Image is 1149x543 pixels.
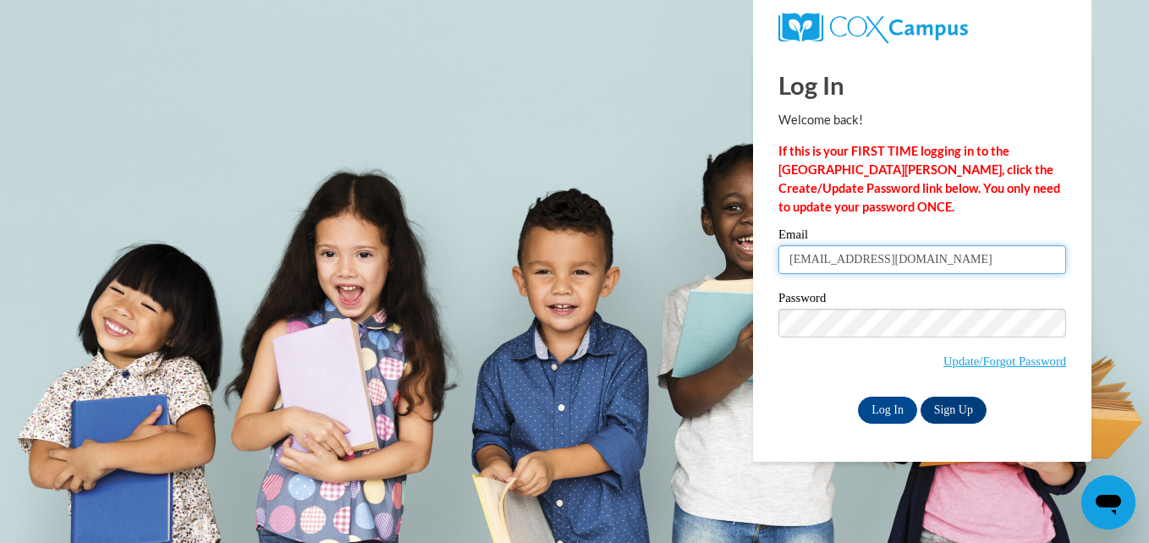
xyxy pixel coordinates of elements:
[778,13,968,43] img: COX Campus
[778,144,1060,214] strong: If this is your FIRST TIME logging in to the [GEOGRAPHIC_DATA][PERSON_NAME], click the Create/Upd...
[1081,475,1135,529] iframe: Button to launch messaging window
[858,397,917,424] input: Log In
[778,228,1066,245] label: Email
[778,68,1066,102] h1: Log In
[778,292,1066,309] label: Password
[778,111,1066,129] p: Welcome back!
[943,354,1066,368] a: Update/Forgot Password
[921,397,987,424] a: Sign Up
[778,13,1066,43] a: COX Campus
